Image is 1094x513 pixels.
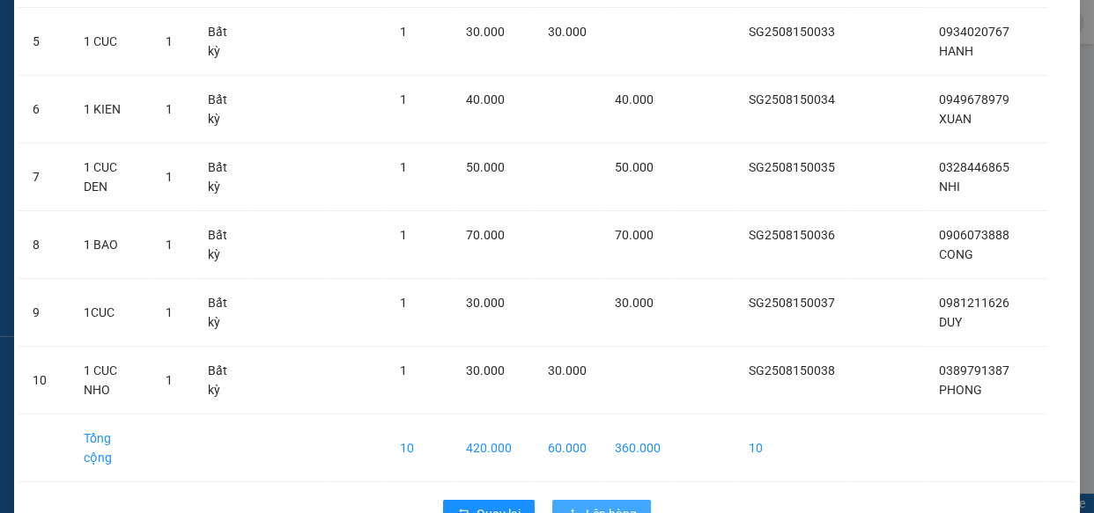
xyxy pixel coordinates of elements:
[614,160,653,174] span: 50.000
[166,238,173,252] span: 1
[400,25,407,39] span: 1
[614,92,653,106] span: 40.000
[166,34,173,48] span: 1
[466,92,505,106] span: 40.000
[600,414,674,482] td: 360.000
[939,25,1009,39] span: 0934020767
[194,143,252,211] td: Bất kỳ
[466,160,505,174] span: 50.000
[18,8,70,76] td: 5
[939,180,960,194] span: NHI
[614,296,653,310] span: 30.000
[939,92,1009,106] span: 0949678979
[749,363,835,377] span: SG2508150038
[466,363,505,377] span: 30.000
[18,279,70,347] td: 9
[939,44,973,58] span: HANH
[466,296,505,310] span: 30.000
[70,414,152,482] td: Tổng cộng
[749,296,835,310] span: SG2508150037
[386,414,452,482] td: 10
[400,296,407,310] span: 1
[614,228,653,242] span: 70.000
[166,305,173,319] span: 1
[148,67,242,81] b: [DOMAIN_NAME]
[166,170,173,184] span: 1
[939,247,973,261] span: CONG
[939,228,1009,242] span: 0906073888
[466,25,505,39] span: 30.000
[194,211,252,279] td: Bất kỳ
[749,160,835,174] span: SG2508150035
[18,76,70,143] td: 6
[114,26,169,169] b: BIÊN NHẬN GỬI HÀNG HÓA
[148,84,242,106] li: (c) 2017
[194,8,252,76] td: Bất kỳ
[400,363,407,377] span: 1
[70,211,152,279] td: 1 BAO
[452,414,534,482] td: 420.000
[466,228,505,242] span: 70.000
[70,143,152,211] td: 1 CUC DEN
[166,373,173,387] span: 1
[400,92,407,106] span: 1
[749,25,835,39] span: SG2508150033
[18,347,70,414] td: 10
[70,76,152,143] td: 1 KIEN
[533,414,600,482] td: 60.000
[735,414,849,482] td: 10
[194,347,252,414] td: Bất kỳ
[18,211,70,279] td: 8
[400,228,407,242] span: 1
[194,279,252,347] td: Bất kỳ
[939,315,962,329] span: DUY
[400,160,407,174] span: 1
[70,8,152,76] td: 1 CUC
[547,363,586,377] span: 30.000
[939,160,1009,174] span: 0328446865
[18,143,70,211] td: 7
[194,76,252,143] td: Bất kỳ
[939,112,972,126] span: XUAN
[191,22,233,64] img: logo.jpg
[166,102,173,116] span: 1
[749,228,835,242] span: SG2508150036
[939,296,1009,310] span: 0981211626
[22,114,100,196] b: [PERSON_NAME]
[749,92,835,106] span: SG2508150034
[939,363,1009,377] span: 0389791387
[547,25,586,39] span: 30.000
[70,347,152,414] td: 1 CUC NHO
[939,383,982,397] span: PHONG
[70,279,152,347] td: 1CUC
